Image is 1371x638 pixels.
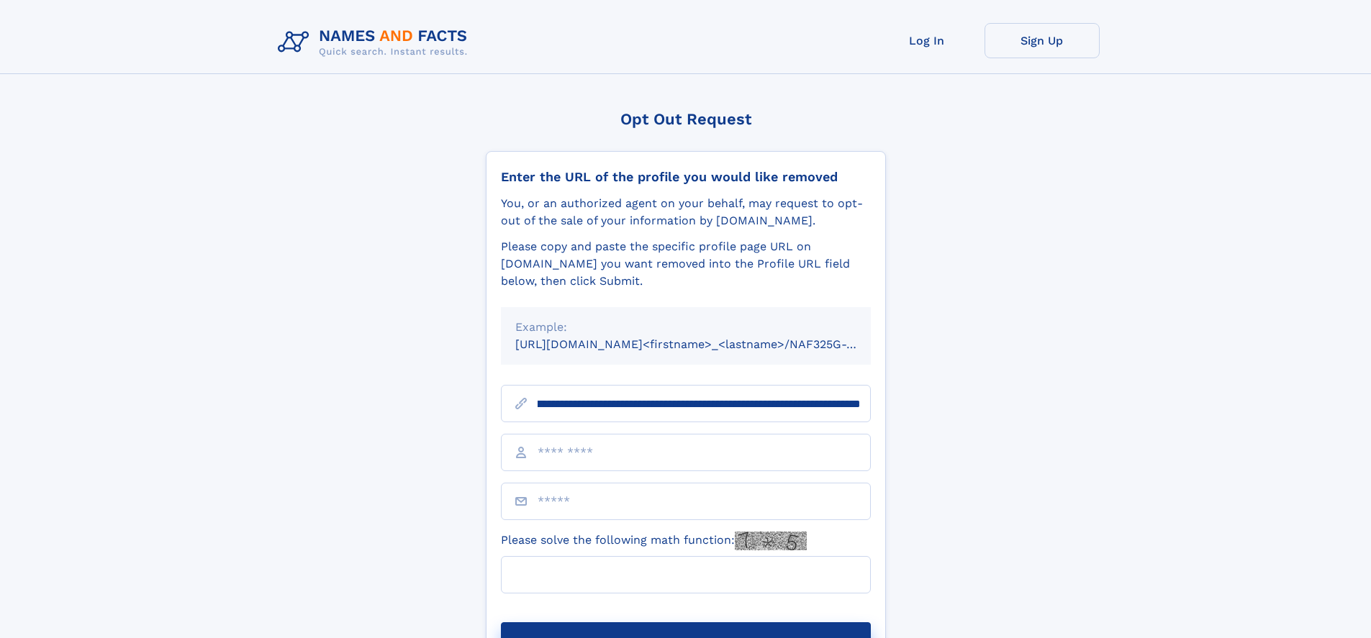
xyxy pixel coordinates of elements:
[515,337,898,351] small: [URL][DOMAIN_NAME]<firstname>_<lastname>/NAF325G-xxxxxxxx
[985,23,1100,58] a: Sign Up
[486,110,886,128] div: Opt Out Request
[501,195,871,229] div: You, or an authorized agent on your behalf, may request to opt-out of the sale of your informatio...
[515,319,856,336] div: Example:
[501,532,807,550] label: Please solve the following math function:
[272,23,479,62] img: Logo Names and Facts
[501,238,871,290] div: Please copy and paste the specific profile page URL on [DOMAIN_NAME] you want removed into the Pr...
[869,23,985,58] a: Log In
[501,169,871,185] div: Enter the URL of the profile you would like removed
